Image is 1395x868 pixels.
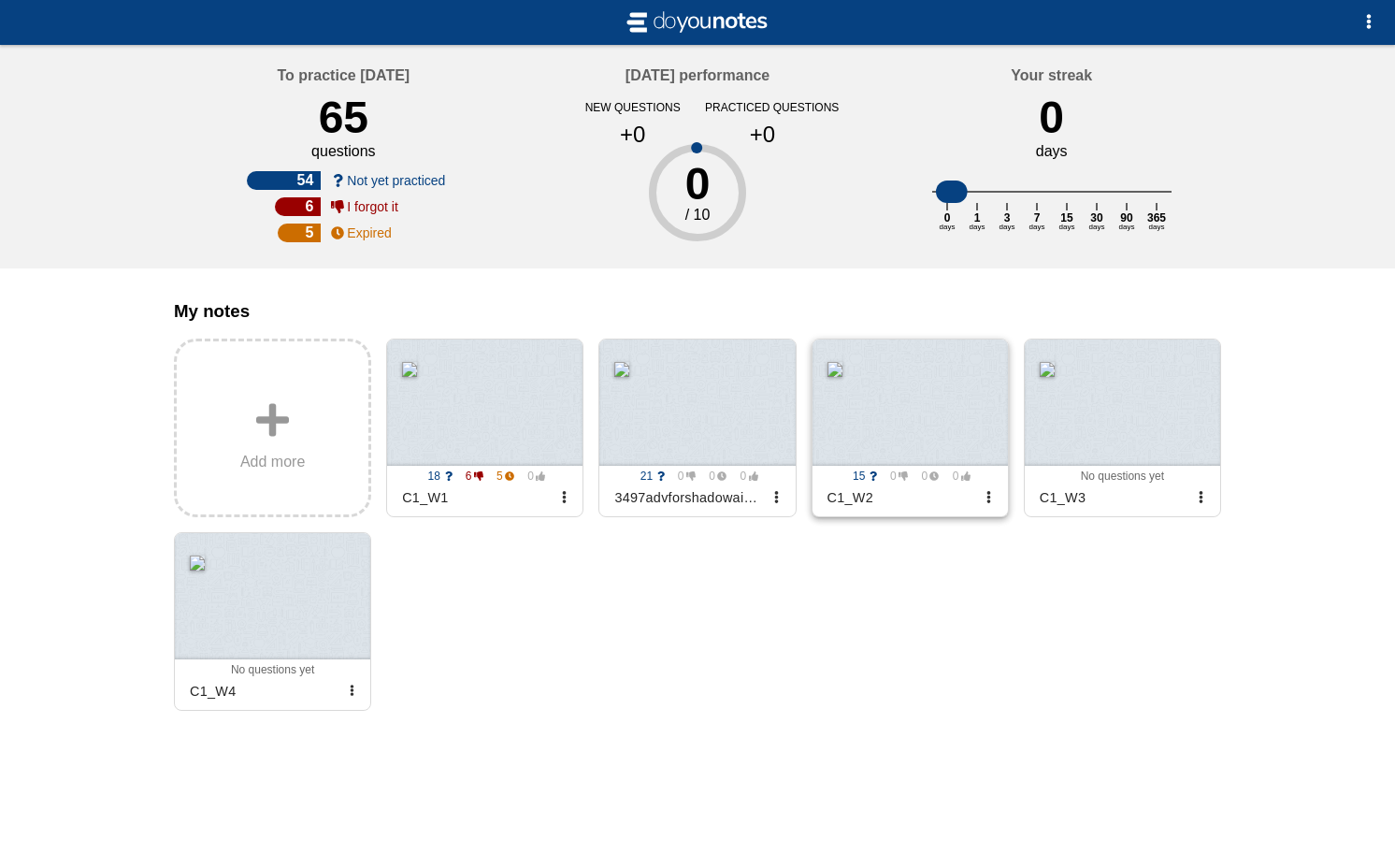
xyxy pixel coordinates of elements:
[386,339,583,517] a: 18 6 5 0 C1_W1
[231,663,314,676] span: No questions yet
[626,67,769,84] h4: [DATE] performance
[347,199,397,214] span: I forgot it
[1118,223,1134,231] text: days
[1350,4,1388,41] button: Options
[311,143,376,160] div: questions
[1033,211,1040,224] text: 7
[1088,223,1104,231] text: days
[912,470,940,483] span: 0
[939,223,955,231] text: days
[1028,223,1044,231] text: days
[424,470,453,483] span: 18
[319,92,368,143] div: 65
[1011,67,1092,84] h4: Your streak
[182,676,340,706] div: C1_W4
[969,223,985,231] text: days
[275,197,322,216] div: 6
[1036,143,1068,160] div: days
[1003,211,1010,224] text: 3
[1081,470,1164,483] span: No questions yet
[347,173,445,188] span: Not yet practiced
[1032,483,1190,513] div: C1_W3
[699,470,727,483] span: 0
[943,211,950,224] text: 0
[849,470,877,483] span: 15
[1039,92,1064,143] div: 0
[999,223,1014,231] text: days
[812,339,1009,517] a: 15 0 0 0 C1_W2
[1147,211,1166,224] text: 365
[942,470,971,483] span: 0
[174,532,371,711] a: No questions yetC1_W4
[668,470,696,483] span: 0
[712,122,813,148] div: +0
[705,101,820,114] div: practiced questions
[575,101,690,114] div: new questions
[1058,223,1074,231] text: days
[568,207,827,224] div: / 10
[881,470,909,483] span: 0
[1090,211,1103,224] text: 30
[623,7,772,37] img: svg+xml;base64,CiAgICAgIDxzdmcgdmlld0JveD0iLTIgLTIgMjAgNCIgeG1sbnM9Imh0dHA6Ly93d3cudzMub3JnLzIwMD...
[1024,339,1221,517] a: No questions yetC1_W3
[568,162,827,207] div: 0
[347,225,391,240] span: Expired
[395,483,553,513] div: C1_W1
[820,483,978,513] div: C1_W2
[1060,211,1073,224] text: 15
[607,483,765,513] div: 3497advforshadowaiintheworkplacev31758287885637
[1148,223,1164,231] text: days
[637,470,665,483] span: 21
[240,454,305,470] span: Add more
[455,470,483,483] span: 6
[518,470,546,483] span: 0
[278,67,410,84] h4: To practice [DATE]
[278,224,321,242] div: 5
[598,339,796,517] a: 21 0 0 0 3497advforshadowaiintheworkplacev31758287885637
[486,470,514,483] span: 5
[730,470,758,483] span: 0
[582,122,683,148] div: +0
[973,211,980,224] text: 1
[247,171,322,190] div: 54
[174,301,1221,322] h3: My notes
[1120,211,1133,224] text: 90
